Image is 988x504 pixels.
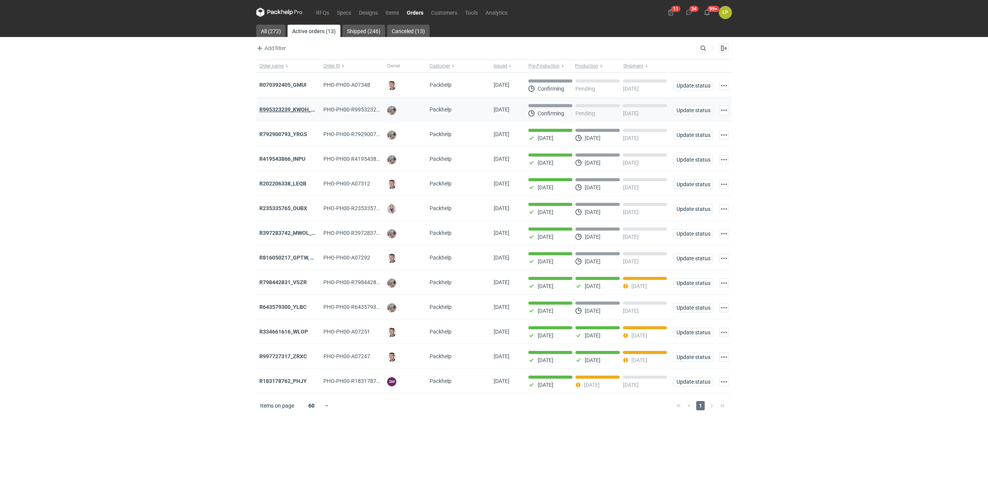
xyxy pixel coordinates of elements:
p: [DATE] [623,135,639,141]
a: R334661616_WLOP [259,329,308,335]
a: Analytics [482,8,511,17]
strong: R235335765_OUBX [259,205,307,211]
span: 19/09/2025 [494,329,509,335]
p: [DATE] [538,258,553,265]
img: Michał Palasek [387,229,396,238]
button: 34 [683,6,695,19]
span: PHO-PH00-A07292 [323,255,370,261]
img: Michał Palasek [387,278,396,288]
span: 01/10/2025 [494,205,509,211]
p: [DATE] [631,283,647,289]
span: PHO-PH00-A07247 [323,353,370,359]
span: Packhelp [430,230,452,236]
p: [DATE] [538,357,553,363]
span: Update status [677,379,710,384]
span: Packhelp [430,156,452,162]
button: Actions [719,352,729,362]
p: [DATE] [623,160,639,166]
strong: R798442831_VSZR [259,279,307,285]
span: 07/10/2025 [494,131,509,137]
button: Actions [719,377,729,386]
span: PHO-PH00-R419543866_INPU [323,156,397,162]
span: Update status [677,132,710,138]
strong: R397283742_MWOL_XOYY_RJGV [259,230,342,236]
span: 23/09/2025 [494,304,509,310]
button: Actions [719,81,729,90]
span: Update status [677,330,710,335]
span: Packhelp [430,279,452,285]
span: PHO-PH00-R235335765_OUBX [323,205,399,211]
a: RFQs [312,8,333,17]
span: 06/10/2025 [494,156,509,162]
button: Actions [719,180,729,189]
span: Packhelp [430,82,452,88]
strong: R419543866_INPU [259,156,305,162]
span: Update status [677,354,710,360]
button: Issued [491,60,525,72]
span: PHO-PH00-A07251 [323,329,370,335]
a: R995323239_KWOH_EIKL_BXED [259,106,338,113]
p: [DATE] [623,184,639,190]
a: R070392405_GMUI [259,82,306,88]
a: R997727317_ZRXC [259,353,307,359]
img: Maciej Sikora [387,254,396,263]
button: Actions [719,328,729,337]
span: Update status [677,157,710,162]
button: Update status [673,352,713,362]
span: Add filter [255,44,286,53]
p: [DATE] [585,160,601,166]
p: [DATE] [585,209,601,215]
span: Shipment [623,63,643,69]
span: Update status [677,206,710,212]
span: Update status [677,83,710,88]
img: Michał Palasek [387,130,396,140]
span: Update status [677,256,710,261]
span: 15/09/2025 [494,378,509,384]
p: [DATE] [538,160,553,166]
button: Order ID [320,60,384,72]
button: Actions [719,229,729,238]
p: [DATE] [538,283,553,289]
button: Actions [719,204,729,214]
span: PHO-PH00-R183178762_PHJY [323,378,398,384]
img: Maciej Sikora [387,81,396,90]
span: Packhelp [430,131,452,137]
a: R183178762_PHJY [259,378,307,384]
span: 30/09/2025 [494,230,509,236]
span: Packhelp [430,106,452,113]
span: PHO-PH00-R397283742_MWOL_XOYY_RJGV [323,230,433,236]
span: 08/10/2025 [494,106,509,113]
button: Update status [673,303,713,312]
figcaption: SM [387,377,396,386]
button: Update status [673,254,713,263]
a: Customers [427,8,461,17]
img: Klaudia Wiśniewska [387,204,396,214]
a: All (272) [256,25,286,37]
span: Packhelp [430,329,452,335]
span: Packhelp [430,205,452,211]
button: Update status [673,106,713,115]
p: [DATE] [585,258,601,265]
a: Canceled (13) [387,25,430,37]
a: Designs [355,8,382,17]
button: Update status [673,278,713,288]
span: Packhelp [430,180,452,187]
button: 99+ [701,6,713,19]
a: Active orders (13) [288,25,340,37]
p: [DATE] [538,382,553,388]
img: Maciej Sikora [387,328,396,337]
span: Order ID [323,63,340,69]
span: Production [575,63,598,69]
p: [DATE] [585,283,601,289]
a: R202206338_LEQB [259,180,306,187]
a: Tools [461,8,482,17]
button: Actions [719,155,729,164]
img: Maciej Sikora [387,180,396,189]
p: [DATE] [538,135,553,141]
button: Actions [719,130,729,140]
p: [DATE] [623,382,639,388]
span: Customer [430,63,450,69]
input: Search [699,44,723,53]
button: Production [574,60,622,72]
